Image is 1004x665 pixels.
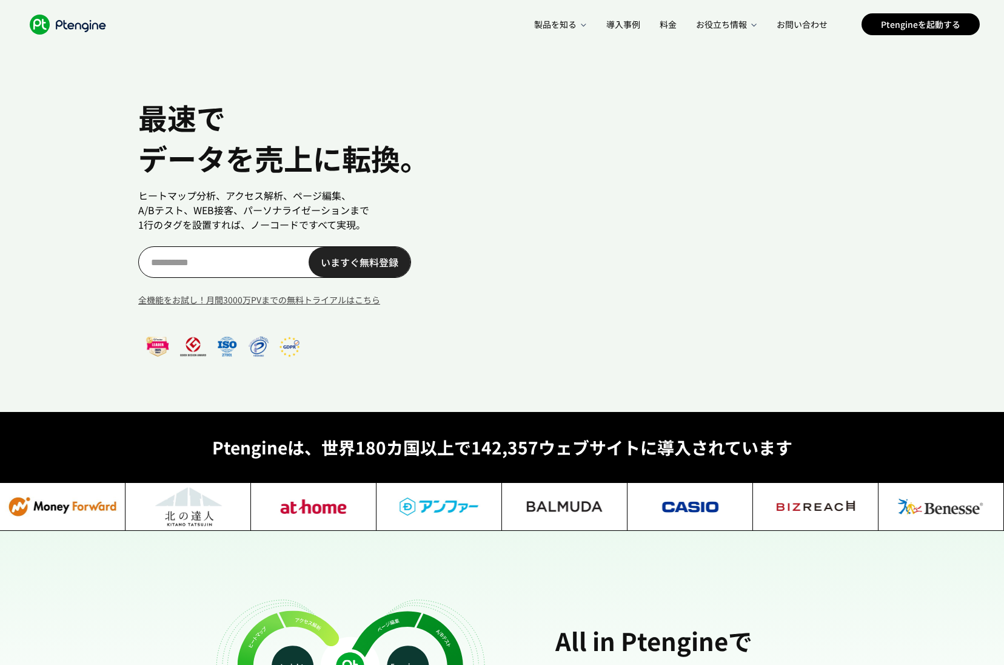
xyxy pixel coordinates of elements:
a: Ptengineを起動する [862,13,980,35]
a: いますぐ無料登録 [309,247,410,277]
span: 製品を知る [534,18,578,30]
p: Ptengineは、世界180カ国以上で142,357ウェブサイトに導入されています [138,436,866,458]
img: Frame_2007692023_1_d8e7234b30.jpg [125,482,251,531]
span: 料金 [660,18,677,30]
span: お問い合わせ [777,18,828,30]
h1: 最速で データを売上に転換。 [138,97,466,178]
img: Balmuda_9406063074.jpg [502,482,627,531]
img: at_home_14e6379b2c.jpg [251,482,376,531]
img: frame_ff9761bbef.png [138,332,308,360]
p: ヒートマップ分析、アクセス解析、ページ編集、 A/Bテスト、WEB接客、パーソナライゼーションまで 1行のタグを設置すれば、ノーコードですべて実現。 [138,188,466,232]
img: Benesse_0f838de59e.jpg [878,482,1004,531]
a: 全機能をお試し！月間3000万PVまでの無料トライアルはこちら [138,292,466,308]
h2: All in Ptengineで [514,626,793,655]
span: お役立ち情報 [696,18,748,30]
img: angfa_c8a7ddfbd6.jpg [376,482,502,531]
img: bizreach_555232d01c.jpg [753,482,878,531]
span: 導入事例 [606,18,640,30]
img: casio_4a1f8adaa4.jpg [627,482,753,531]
